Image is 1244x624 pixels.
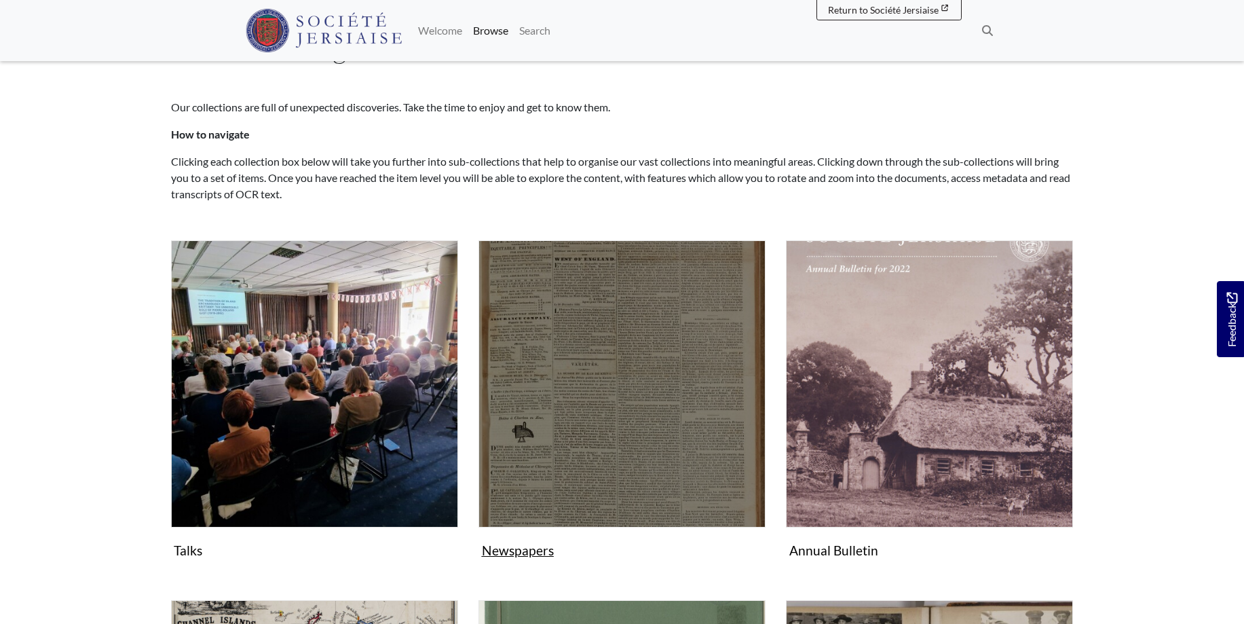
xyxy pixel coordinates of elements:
[161,240,468,584] div: Subcollection
[786,240,1073,564] a: Annual Bulletin Annual Bulletin
[246,9,402,52] img: Société Jersiaise
[171,240,458,528] img: Talks
[786,240,1073,528] img: Annual Bulletin
[171,128,250,141] strong: How to navigate
[776,240,1083,584] div: Subcollection
[246,5,402,56] a: Société Jersiaise logo
[171,153,1074,202] p: Clicking each collection box below will take you further into sub-collections that help to organi...
[171,240,458,564] a: Talks Talks
[478,240,766,564] a: Newspapers Newspapers
[468,240,776,584] div: Subcollection
[478,240,766,528] img: Newspapers
[1224,292,1240,347] span: Feedback
[514,17,556,44] a: Search
[468,17,514,44] a: Browse
[413,17,468,44] a: Welcome
[828,4,939,16] span: Return to Société Jersiaise
[171,99,1074,115] p: Our collections are full of unexpected discoveries. Take the time to enjoy and get to know them.
[1217,281,1244,357] a: Would you like to provide feedback?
